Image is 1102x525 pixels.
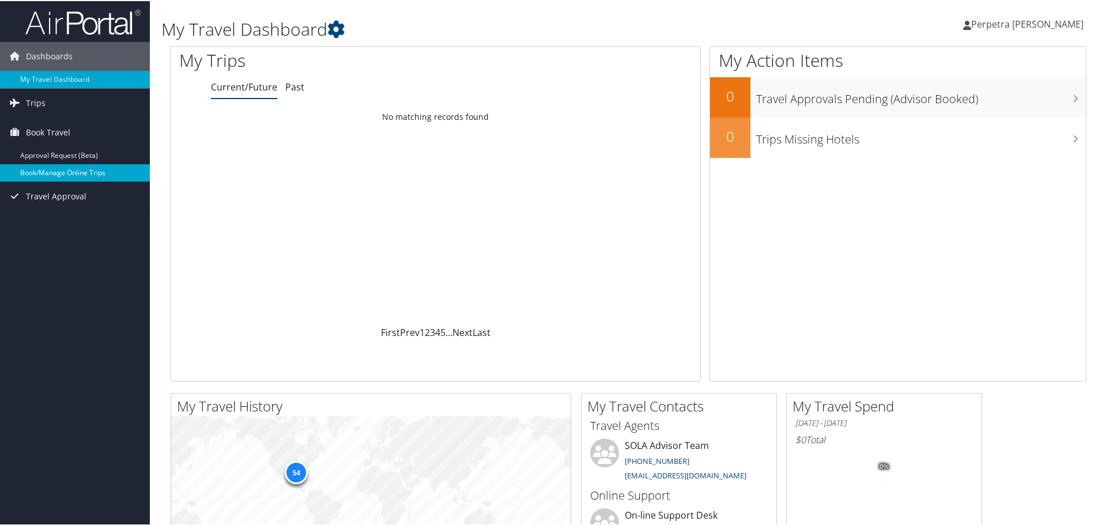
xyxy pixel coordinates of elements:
a: 1 [420,325,425,338]
h3: Online Support [590,486,768,503]
a: Next [452,325,473,338]
span: Book Travel [26,117,70,146]
h6: Total [795,432,973,445]
span: Dashboards [26,41,73,70]
a: Current/Future [211,80,277,92]
h2: 0 [710,85,750,105]
a: Perpetra [PERSON_NAME] [963,6,1095,40]
a: 5 [440,325,446,338]
a: Prev [400,325,420,338]
span: … [446,325,452,338]
h2: My Travel History [177,395,571,415]
a: 0Travel Approvals Pending (Advisor Booked) [710,76,1086,116]
span: Trips [26,88,46,116]
span: Travel Approval [26,181,86,210]
a: [EMAIL_ADDRESS][DOMAIN_NAME] [625,469,746,479]
h1: My Travel Dashboard [161,16,784,40]
td: No matching records found [171,105,700,126]
div: 54 [285,460,308,483]
a: First [381,325,400,338]
h2: 0 [710,126,750,145]
a: 2 [425,325,430,338]
a: 3 [430,325,435,338]
h3: Travel Agents [590,417,768,433]
a: Last [473,325,490,338]
h3: Travel Approvals Pending (Advisor Booked) [756,84,1086,106]
a: Past [285,80,304,92]
tspan: 0% [880,462,889,469]
h1: My Trips [179,47,471,71]
img: airportal-logo.png [25,7,141,35]
a: 4 [435,325,440,338]
h3: Trips Missing Hotels [756,124,1086,146]
a: [PHONE_NUMBER] [625,455,689,465]
li: SOLA Advisor Team [584,437,773,485]
h1: My Action Items [710,47,1086,71]
h6: [DATE] - [DATE] [795,417,973,428]
h2: My Travel Contacts [587,395,776,415]
span: $0 [795,432,806,445]
h2: My Travel Spend [792,395,982,415]
span: Perpetra [PERSON_NAME] [971,17,1084,29]
a: 0Trips Missing Hotels [710,116,1086,157]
